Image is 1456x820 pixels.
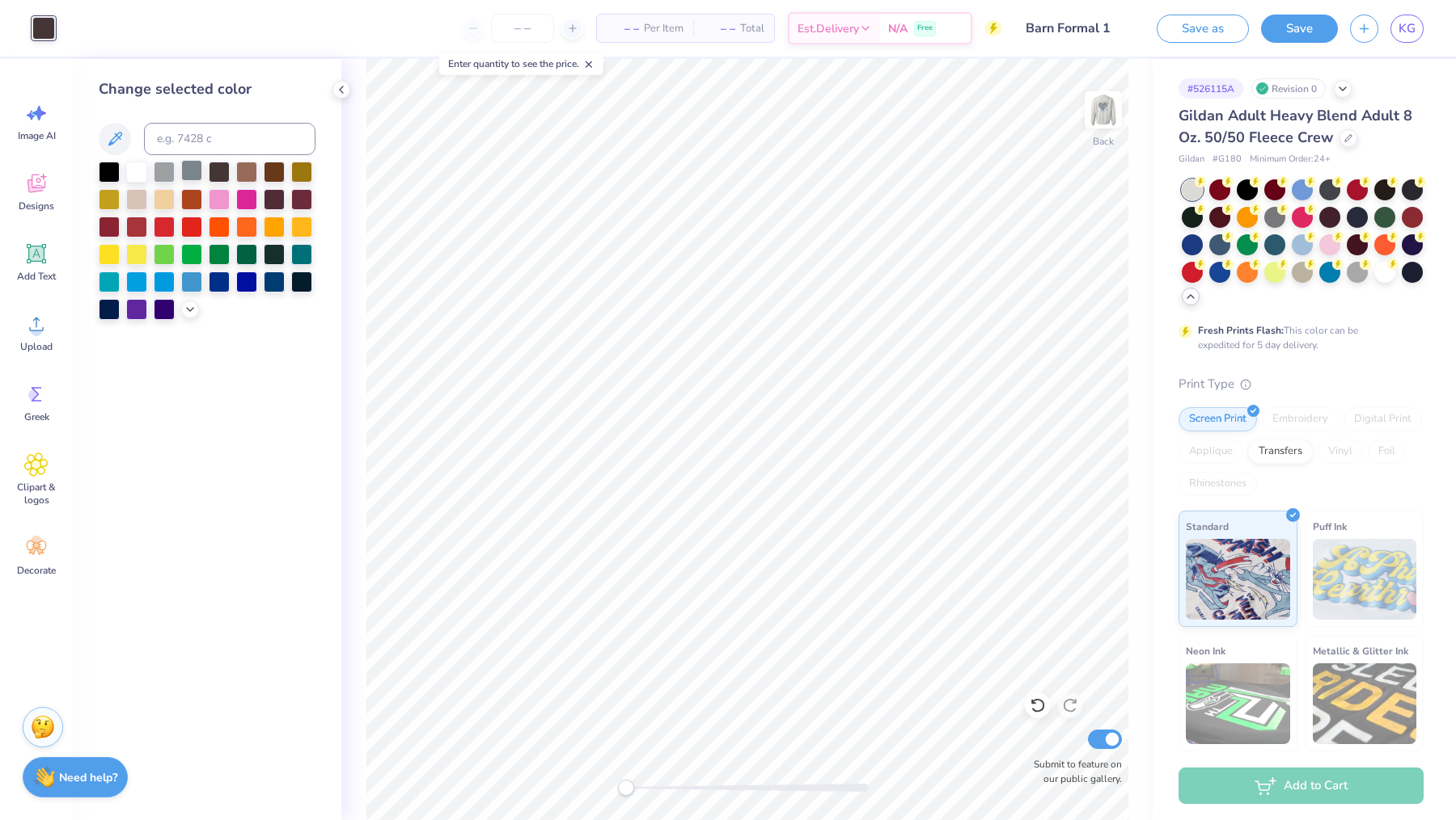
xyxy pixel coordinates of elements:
div: Accessibility label [618,780,634,796]
span: – – [607,20,639,37]
span: Greek [24,410,49,423]
span: Metallic & Glitter Ink [1313,642,1408,659]
button: Save [1261,15,1338,43]
div: Back [1093,134,1114,149]
div: Embroidery [1262,407,1339,431]
span: Designs [19,200,54,212]
span: Decorate [17,564,56,577]
input: – – [491,14,554,43]
span: Minimum Order: 24 + [1250,153,1331,166]
img: Standard [1186,539,1290,620]
input: Untitled Design [1014,12,1132,44]
span: Neon Ink [1186,642,1225,659]
div: Applique [1179,439,1243,464]
img: Neon Ink [1186,663,1290,744]
input: e.g. 7428 c [144,123,315,155]
div: Revision 0 [1251,78,1326,99]
span: Gildan Adult Heavy Blend Adult 8 Oz. 50/50 Fleece Crew [1179,106,1412,147]
strong: Need help? [59,770,117,785]
span: Clipart & logos [10,481,63,507]
div: Enter quantity to see the price. [439,53,603,75]
span: Standard [1186,518,1229,535]
div: Screen Print [1179,407,1257,431]
div: Change selected color [99,78,315,100]
span: Add Text [17,270,56,283]
span: # G180 [1213,153,1242,166]
div: Digital Print [1344,407,1422,431]
span: Per Item [644,20,684,37]
div: Transfers [1248,439,1313,464]
a: KG [1390,15,1424,43]
span: Gildan [1179,153,1204,166]
strong: Fresh Prints Flash: [1198,324,1284,337]
div: Print Type [1179,375,1424,393]
div: # 526115A [1179,78,1243,99]
button: Save as [1157,15,1249,43]
span: Upload [20,340,53,353]
span: N/A [888,20,908,37]
span: Puff Ink [1313,518,1347,535]
span: – – [703,20,735,37]
span: KG [1399,19,1416,38]
div: Foil [1368,439,1406,464]
div: Rhinestones [1179,472,1257,496]
span: Image AI [18,129,56,142]
div: This color can be expedited for 5 day delivery. [1198,323,1397,352]
img: Back [1087,94,1120,126]
img: Puff Ink [1313,539,1417,620]
div: Vinyl [1318,439,1363,464]
span: Free [917,23,933,34]
span: Est. Delivery [798,20,859,37]
label: Submit to feature on our public gallery. [1025,757,1122,786]
img: Metallic & Glitter Ink [1313,663,1417,744]
span: Total [740,20,764,37]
